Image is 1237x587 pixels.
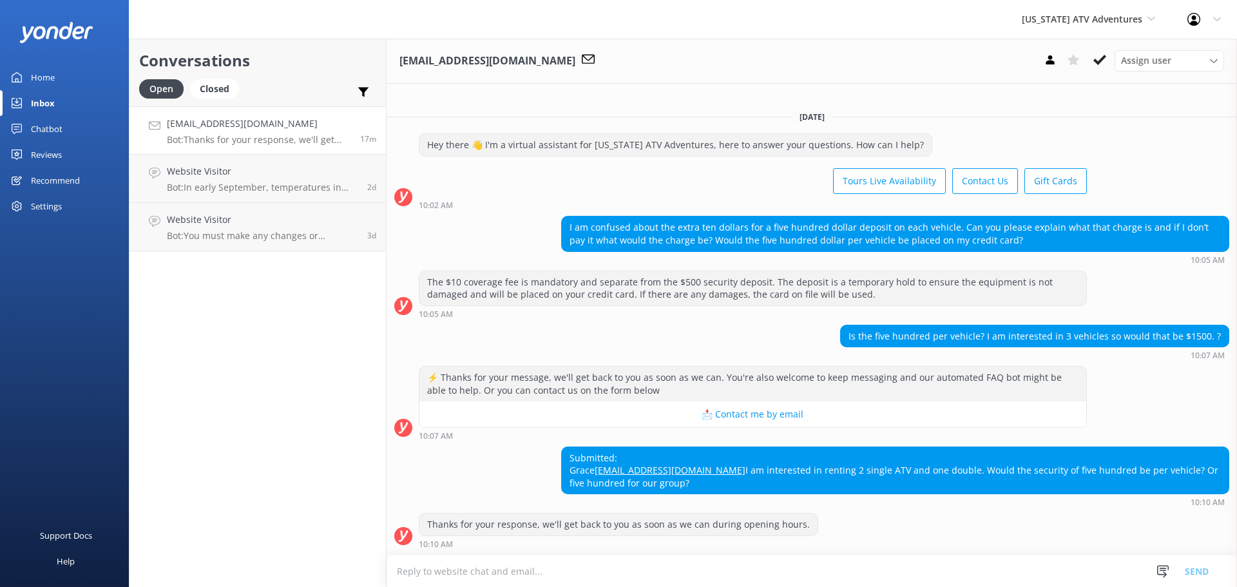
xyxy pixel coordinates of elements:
span: Aug 21 2025 01:36pm (UTC -07:00) America/Tijuana [367,182,376,193]
div: Assign User [1115,50,1224,71]
div: The $10 coverage fee is mandatory and separate from the $500 security deposit. The deposit is a t... [419,271,1086,305]
div: Is the five hundred per vehicle? I am interested in 3 vehicles so would that be $1500. ? [841,325,1229,347]
div: Closed [190,79,239,99]
strong: 10:05 AM [419,311,453,318]
div: Aug 24 2025 10:02am (UTC -07:00) America/Tijuana [419,200,1087,209]
div: Aug 24 2025 10:07am (UTC -07:00) America/Tijuana [419,431,1087,440]
div: Open [139,79,184,99]
h4: Website Visitor [167,213,358,227]
div: Submitted: Grace I am interested in renting 2 single ATV and one double. Would the security of fi... [562,447,1229,494]
button: 📩 Contact me by email [419,401,1086,427]
a: [EMAIL_ADDRESS][DOMAIN_NAME]Bot:Thanks for your response, we'll get back to you as soon as we can... [129,106,386,155]
div: ⚡ Thanks for your message, we'll get back to you as soon as we can. You're also welcome to keep m... [419,367,1086,401]
strong: 10:10 AM [419,541,453,548]
a: Closed [190,81,245,95]
span: Assign user [1121,53,1171,68]
div: Reviews [31,142,62,168]
strong: 10:07 AM [1191,352,1225,360]
div: Hey there 👋 I'm a virtual assistant for [US_STATE] ATV Adventures, here to answer your questions.... [419,134,932,156]
div: Aug 24 2025 10:05am (UTC -07:00) America/Tijuana [561,255,1229,264]
h4: [EMAIL_ADDRESS][DOMAIN_NAME] [167,117,350,131]
div: I am confused about the extra ten dollars for a five hundred dollar deposit on each vehicle. Can ... [562,217,1229,251]
button: Gift Cards [1024,168,1087,194]
a: Website VisitorBot:You must make any changes or cancellations at least 48 hours before your reser... [129,203,386,251]
strong: 10:05 AM [1191,256,1225,264]
button: Contact Us [952,168,1018,194]
span: Aug 20 2025 07:02pm (UTC -07:00) America/Tijuana [367,230,376,241]
div: Thanks for your response, we'll get back to you as soon as we can during opening hours. [419,514,818,535]
div: Settings [31,193,62,219]
h3: [EMAIL_ADDRESS][DOMAIN_NAME] [399,53,575,70]
button: Tours Live Availability [833,168,946,194]
div: Aug 24 2025 10:07am (UTC -07:00) America/Tijuana [840,351,1229,360]
div: Inbox [31,90,55,116]
strong: 10:07 AM [419,432,453,440]
div: Home [31,64,55,90]
p: Bot: In early September, temperatures in [US_STATE] can be hot, so shorts are okay if you're comf... [167,182,358,193]
p: Bot: Thanks for your response, we'll get back to you as soon as we can during opening hours. [167,134,350,146]
div: Aug 24 2025 10:10am (UTC -07:00) America/Tijuana [419,539,818,548]
div: Aug 24 2025 10:05am (UTC -07:00) America/Tijuana [419,309,1087,318]
a: Open [139,81,190,95]
a: Website VisitorBot:In early September, temperatures in [US_STATE] can be hot, so shorts are okay ... [129,155,386,203]
img: yonder-white-logo.png [19,22,93,43]
a: [EMAIL_ADDRESS][DOMAIN_NAME] [595,464,745,476]
span: [DATE] [792,111,832,122]
div: Support Docs [40,523,92,548]
p: Bot: You must make any changes or cancellations at least 48 hours before your reservation to rece... [167,230,358,242]
strong: 10:10 AM [1191,499,1225,506]
div: Recommend [31,168,80,193]
span: [US_STATE] ATV Adventures [1022,13,1142,25]
div: Chatbot [31,116,62,142]
div: Help [57,548,75,574]
span: Aug 24 2025 10:10am (UTC -07:00) America/Tijuana [360,133,376,144]
div: Aug 24 2025 10:10am (UTC -07:00) America/Tijuana [561,497,1229,506]
strong: 10:02 AM [419,202,453,209]
h2: Conversations [139,48,376,73]
h4: Website Visitor [167,164,358,178]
